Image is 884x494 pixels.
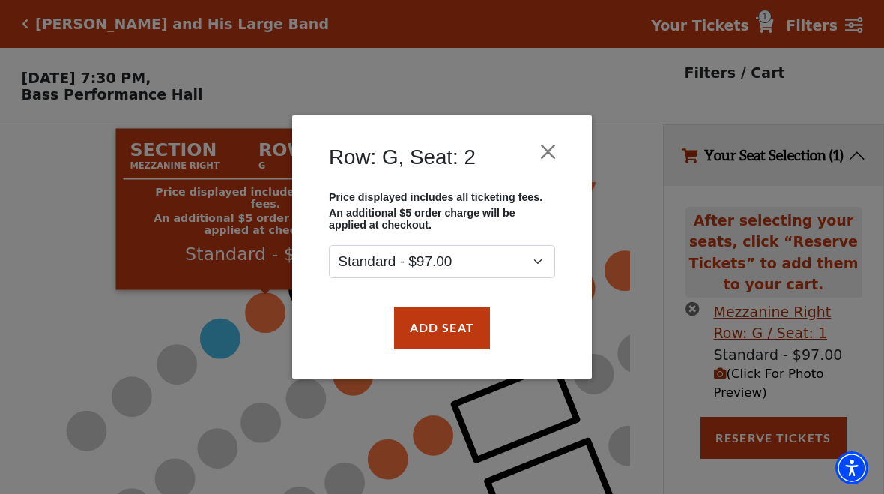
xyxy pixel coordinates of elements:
[329,145,476,169] h4: Row: G, Seat: 2
[534,138,563,166] button: Close
[329,207,555,231] p: An additional $5 order charge will be applied at checkout.
[835,451,868,484] div: Accessibility Menu
[329,191,555,203] p: Price displayed includes all ticketing fees.
[394,307,490,349] button: Add Seat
